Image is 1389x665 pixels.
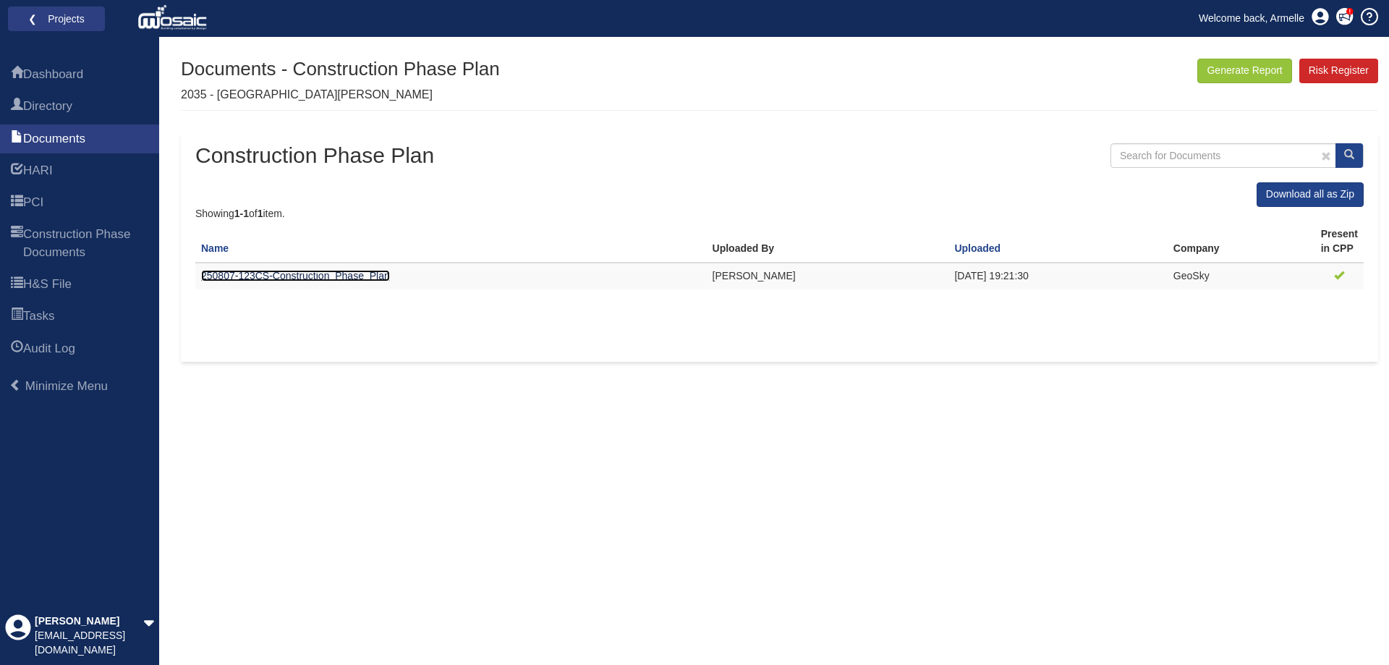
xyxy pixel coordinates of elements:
a: 250807-123CS-Construction_Phase_Plan [201,270,390,281]
span: HARI [11,163,23,180]
span: Audit Log [11,341,23,358]
span: Tasks [11,308,23,326]
div: Profile [5,614,31,658]
span: Audit Log [23,340,75,357]
span: Dashboard [23,66,83,83]
div: [PERSON_NAME] [35,614,143,629]
a: ❮ Projects [17,9,95,28]
span: Minimize Menu [25,379,108,393]
p: 2035 - [GEOGRAPHIC_DATA][PERSON_NAME] [181,87,500,103]
span: Directory [11,98,23,116]
h1: Documents - Construction Phase Plan [181,59,500,80]
span: Construction Phase Documents [11,226,23,262]
span: PCI [11,195,23,212]
b: 1 [258,208,263,219]
a: Risk Register [1299,59,1378,83]
div: Showing of item. [195,207,1364,221]
span: Directory [23,98,72,115]
input: Search for Documents [1110,143,1364,168]
span: Tasks [23,308,54,325]
span: Documents [23,130,85,148]
td: [DATE] 19:21:30 [948,263,1167,289]
th: Uploaded By [707,221,949,263]
span: Construction Phase Documents [23,226,148,261]
span: Dashboard [11,67,23,84]
th: Present in CPP [1315,221,1364,263]
span: H&S File [23,276,72,293]
b: 1-1 [234,208,249,219]
a: Uploaded [954,242,1001,254]
span: Documents [11,131,23,148]
span: HARI [23,162,53,179]
a: Clear [1312,146,1335,166]
iframe: Chat [1328,600,1378,654]
th: Company [1168,221,1315,263]
span: Minimize Menu [9,379,22,391]
img: logo_white.png [137,4,211,33]
h2: Construction Phase Plan [195,143,434,167]
a: Welcome back, Armelle [1188,7,1315,29]
button: Search [1335,143,1363,168]
button: Generate Report [1197,59,1291,83]
a: Name [201,242,229,254]
span: H&S File [11,276,23,294]
a: Download all as Zip [1257,182,1364,207]
div: [EMAIL_ADDRESS][DOMAIN_NAME] [35,629,143,658]
td: [PERSON_NAME] [707,263,949,289]
td: GeoSky [1168,263,1315,289]
span: PCI [23,194,43,211]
